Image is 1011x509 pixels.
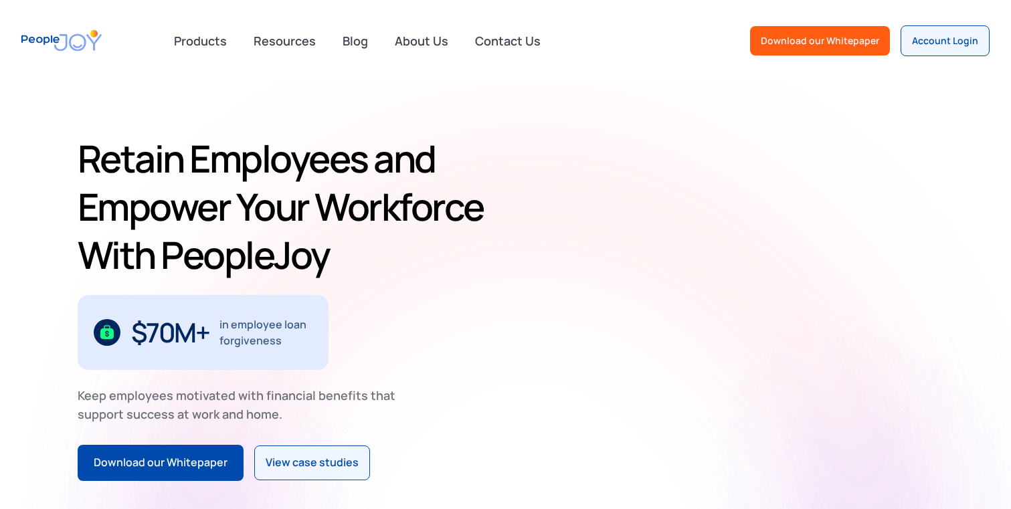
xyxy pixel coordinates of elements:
div: View case studies [266,454,359,472]
a: View case studies [254,445,370,480]
a: home [21,21,102,60]
a: Download our Whitepaper [750,26,890,56]
h1: Retain Employees and Empower Your Workforce With PeopleJoy [78,134,500,279]
div: Keep employees motivated with financial benefits that support success at work and home. [78,386,407,423]
div: 1 / 3 [78,295,329,370]
div: Download our Whitepaper [94,454,227,472]
a: Download our Whitepaper [78,445,244,481]
a: Resources [246,26,324,56]
a: Blog [335,26,376,56]
div: Products [166,27,235,54]
a: Contact Us [467,26,549,56]
a: About Us [387,26,456,56]
div: Account Login [912,34,978,47]
div: $70M+ [131,322,209,343]
div: in employee loan forgiveness [219,316,312,348]
div: Download our Whitepaper [761,34,879,47]
a: Account Login [901,25,990,56]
